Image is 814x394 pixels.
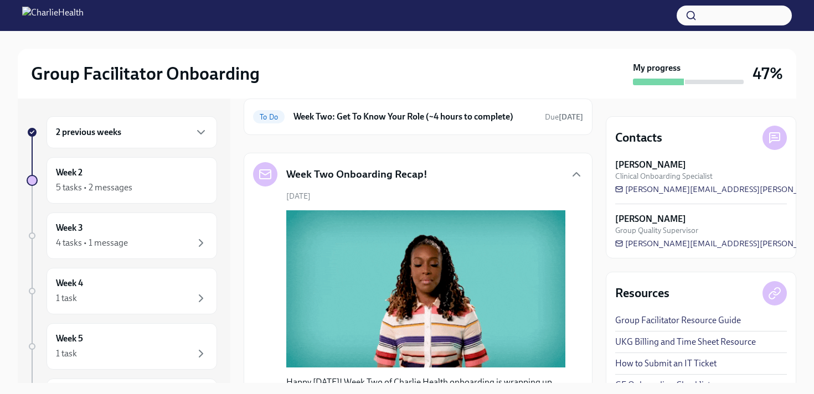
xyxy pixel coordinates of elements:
a: Week 41 task [27,268,217,314]
h4: Contacts [615,129,662,146]
strong: [DATE] [559,112,583,122]
a: Week 25 tasks • 2 messages [27,157,217,204]
a: Week 34 tasks • 1 message [27,212,217,259]
h5: Week Two Onboarding Recap! [286,167,427,182]
span: [DATE] [286,191,311,201]
span: To Do [253,113,285,121]
h6: 2 previous weeks [56,126,121,138]
a: UKG Billing and Time Sheet Resource [615,336,756,348]
span: Group Quality Supervisor [615,225,698,236]
strong: My progress [633,62,681,74]
div: 4 tasks • 1 message [56,237,128,249]
h6: Week Two: Get To Know Your Role (~4 hours to complete) [293,111,536,123]
div: 1 task [56,348,77,360]
div: 5 tasks • 2 messages [56,182,132,194]
a: GF Onboarding Checklist [615,379,710,391]
h3: 47% [753,64,783,84]
h6: Week 3 [56,222,83,234]
h4: Resources [615,285,669,302]
a: To DoWeek Two: Get To Know Your Role (~4 hours to complete)Due[DATE] [253,108,583,126]
div: 2 previous weeks [47,116,217,148]
h6: Week 2 [56,167,83,179]
img: CharlieHealth [22,7,84,24]
span: Clinical Onboarding Specialist [615,171,713,182]
a: Group Facilitator Resource Guide [615,314,741,326]
h2: Group Facilitator Onboarding [31,63,260,85]
h6: Week 4 [56,277,83,289]
span: Due [545,112,583,122]
span: September 22nd, 2025 10:00 [545,112,583,122]
a: Week 51 task [27,323,217,370]
button: Zoom image [286,210,565,367]
strong: [PERSON_NAME] [615,213,686,225]
h6: Week 5 [56,333,83,345]
div: 1 task [56,292,77,304]
strong: [PERSON_NAME] [615,159,686,171]
a: How to Submit an IT Ticket [615,357,717,370]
